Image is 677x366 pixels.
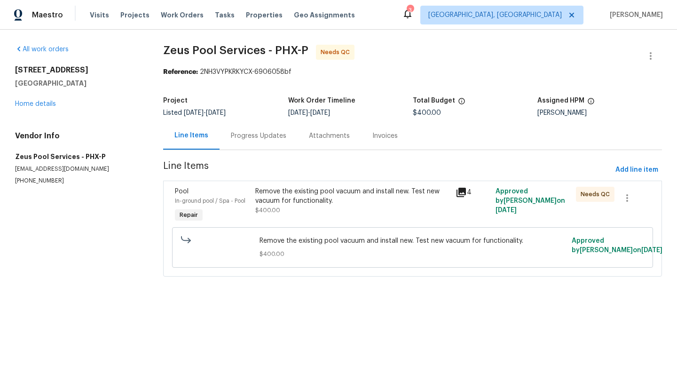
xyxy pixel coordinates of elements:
h4: Vendor Info [15,131,141,141]
div: Invoices [372,131,398,141]
span: Needs QC [581,190,614,199]
a: Home details [15,101,56,107]
span: [DATE] [496,207,517,214]
span: [DATE] [310,110,330,116]
span: [PERSON_NAME] [606,10,663,20]
button: Add line item [612,161,662,179]
h5: Work Order Timeline [288,97,355,104]
span: Tasks [215,12,235,18]
h5: Assigned HPM [537,97,584,104]
span: $400.00 [413,110,441,116]
h5: Total Budget [413,97,455,104]
span: Properties [246,10,283,20]
span: $400.00 [255,207,280,213]
span: Approved by [PERSON_NAME] on [496,188,565,214]
span: Visits [90,10,109,20]
span: The hpm assigned to this work order. [587,97,595,110]
span: [DATE] [184,110,204,116]
div: 3 [407,6,413,15]
span: [DATE] [288,110,308,116]
p: [PHONE_NUMBER] [15,177,141,185]
span: Geo Assignments [294,10,355,20]
span: Remove the existing pool vacuum and install new. Test new vacuum for functionality. [260,236,566,246]
span: [DATE] [206,110,226,116]
span: In-ground pool / Spa - Pool [175,198,245,204]
span: $400.00 [260,249,566,259]
div: Progress Updates [231,131,286,141]
span: Repair [176,210,202,220]
span: Approved by [PERSON_NAME] on [572,238,662,254]
span: The total cost of line items that have been proposed by Opendoor. This sum includes line items th... [458,97,465,110]
div: 2NH3VYPKRKYCX-6906058bf [163,67,662,77]
span: Listed [163,110,226,116]
span: Work Orders [161,10,204,20]
div: [PERSON_NAME] [537,110,662,116]
h2: [STREET_ADDRESS] [15,65,141,75]
span: Zeus Pool Services - PHX-P [163,45,308,56]
span: Pool [175,188,189,195]
span: Needs QC [321,48,354,57]
div: Remove the existing pool vacuum and install new. Test new vacuum for functionality. [255,187,450,206]
span: [DATE] [641,247,662,254]
div: 4 [456,187,490,198]
b: Reference: [163,69,198,75]
span: Projects [120,10,150,20]
h5: Zeus Pool Services - PHX-P [15,152,141,161]
p: [EMAIL_ADDRESS][DOMAIN_NAME] [15,165,141,173]
span: [GEOGRAPHIC_DATA], [GEOGRAPHIC_DATA] [428,10,562,20]
div: Line Items [174,131,208,140]
div: Attachments [309,131,350,141]
h5: [GEOGRAPHIC_DATA] [15,79,141,88]
span: Line Items [163,161,612,179]
span: Add line item [615,164,658,176]
span: Maestro [32,10,63,20]
span: - [288,110,330,116]
a: All work orders [15,46,69,53]
h5: Project [163,97,188,104]
span: - [184,110,226,116]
